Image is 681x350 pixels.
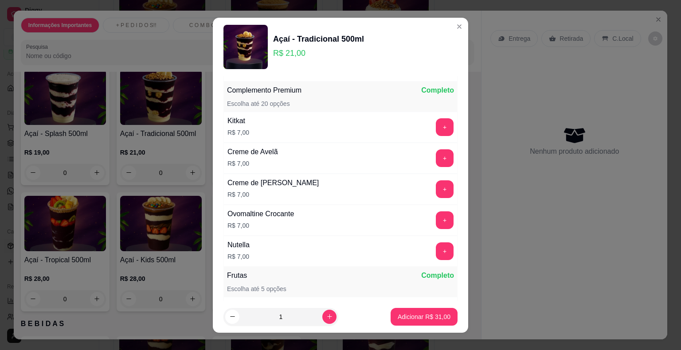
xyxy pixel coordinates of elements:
[436,180,454,198] button: add
[273,33,364,45] div: Açaí - Tradicional 500ml
[421,270,454,281] p: Completo
[227,159,278,168] p: R$ 7,00
[227,209,294,219] div: Ovomaltine Crocante
[421,85,454,96] p: Completo
[227,178,319,188] div: Creme de [PERSON_NAME]
[227,252,250,261] p: R$ 7,00
[452,19,466,34] button: Close
[227,85,301,96] p: Complemento Premium
[225,310,239,324] button: decrease-product-quantity
[227,128,249,137] p: R$ 7,00
[227,99,290,108] p: Escolha até 20 opções
[227,116,249,126] div: Kitkat
[436,118,454,136] button: add
[273,47,364,59] p: R$ 21,00
[436,149,454,167] button: add
[322,310,337,324] button: increase-product-quantity
[223,25,268,69] img: product-image
[227,221,294,230] p: R$ 7,00
[398,312,450,321] p: Adicionar R$ 31,00
[436,242,454,260] button: add
[227,284,286,293] p: Escolha até 5 opções
[227,240,250,250] div: Nutella
[436,211,454,229] button: add
[227,147,278,157] div: Creme de Avelã
[227,190,319,199] p: R$ 7,00
[391,308,458,326] button: Adicionar R$ 31,00
[227,270,247,281] p: Frutas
